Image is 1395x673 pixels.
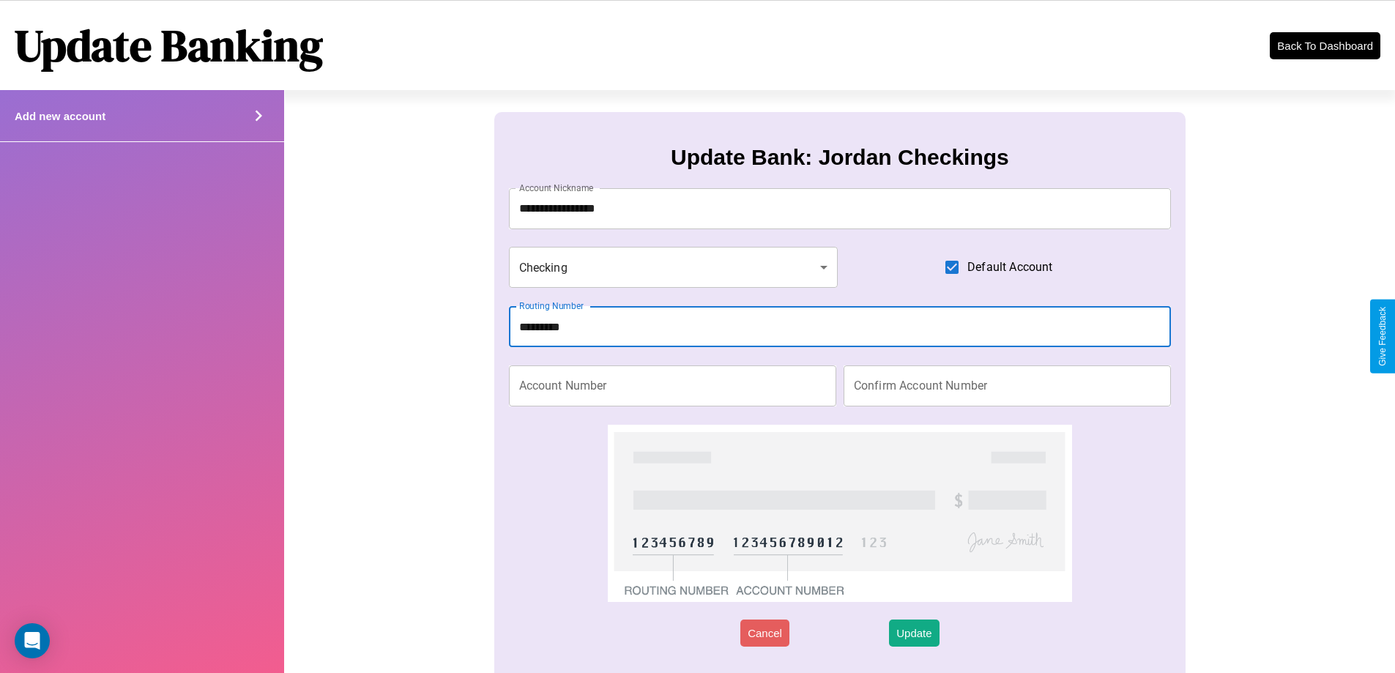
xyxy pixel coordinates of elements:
button: Cancel [740,620,789,647]
button: Back To Dashboard [1270,32,1380,59]
img: check [608,425,1071,602]
span: Default Account [967,259,1052,276]
button: Update [889,620,939,647]
h4: Add new account [15,110,105,122]
div: Open Intercom Messenger [15,623,50,658]
label: Account Nickname [519,182,594,194]
h1: Update Banking [15,15,323,75]
div: Give Feedback [1377,307,1388,366]
div: Checking [509,247,838,288]
h3: Update Bank: Jordan Checkings [671,145,1009,170]
label: Routing Number [519,300,584,312]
